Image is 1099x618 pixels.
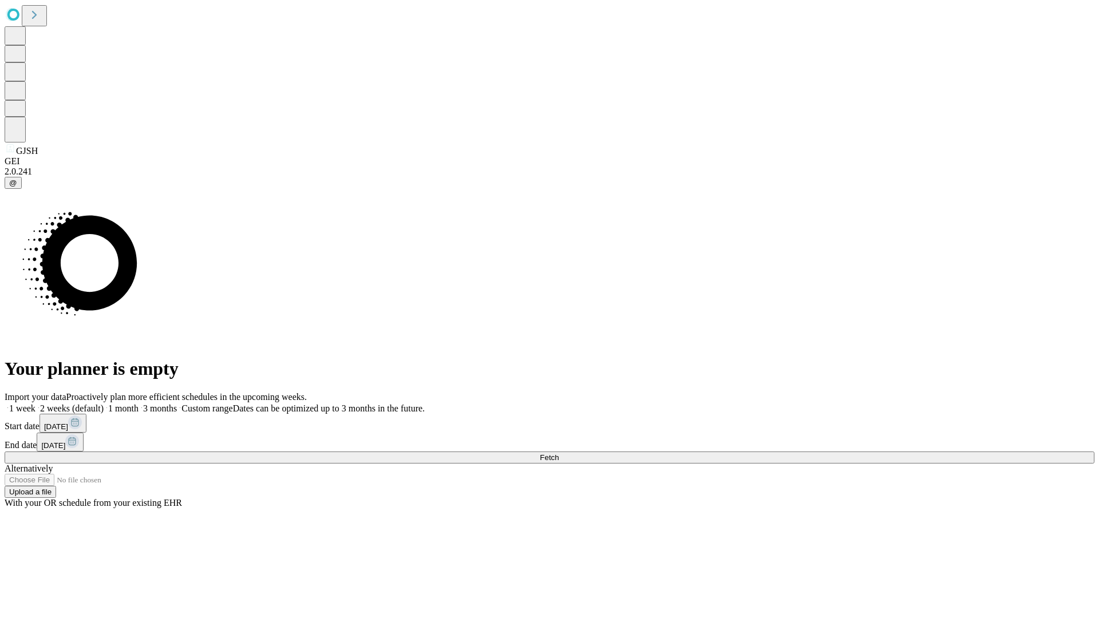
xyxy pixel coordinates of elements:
div: End date [5,433,1094,451]
h1: Your planner is empty [5,358,1094,379]
span: Custom range [181,403,232,413]
span: 1 month [108,403,139,413]
span: With your OR schedule from your existing EHR [5,498,182,508]
span: Fetch [540,453,559,462]
span: 2 weeks (default) [40,403,104,413]
span: Dates can be optimized up to 3 months in the future. [233,403,425,413]
div: Start date [5,414,1094,433]
span: GJSH [16,146,38,156]
span: [DATE] [44,422,68,431]
span: [DATE] [41,441,65,450]
div: GEI [5,156,1094,167]
span: 3 months [143,403,177,413]
button: @ [5,177,22,189]
span: Alternatively [5,463,53,473]
button: Upload a file [5,486,56,498]
span: @ [9,179,17,187]
span: 1 week [9,403,35,413]
span: Import your data [5,392,66,402]
div: 2.0.241 [5,167,1094,177]
button: [DATE] [37,433,84,451]
span: Proactively plan more efficient schedules in the upcoming weeks. [66,392,307,402]
button: [DATE] [39,414,86,433]
button: Fetch [5,451,1094,463]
